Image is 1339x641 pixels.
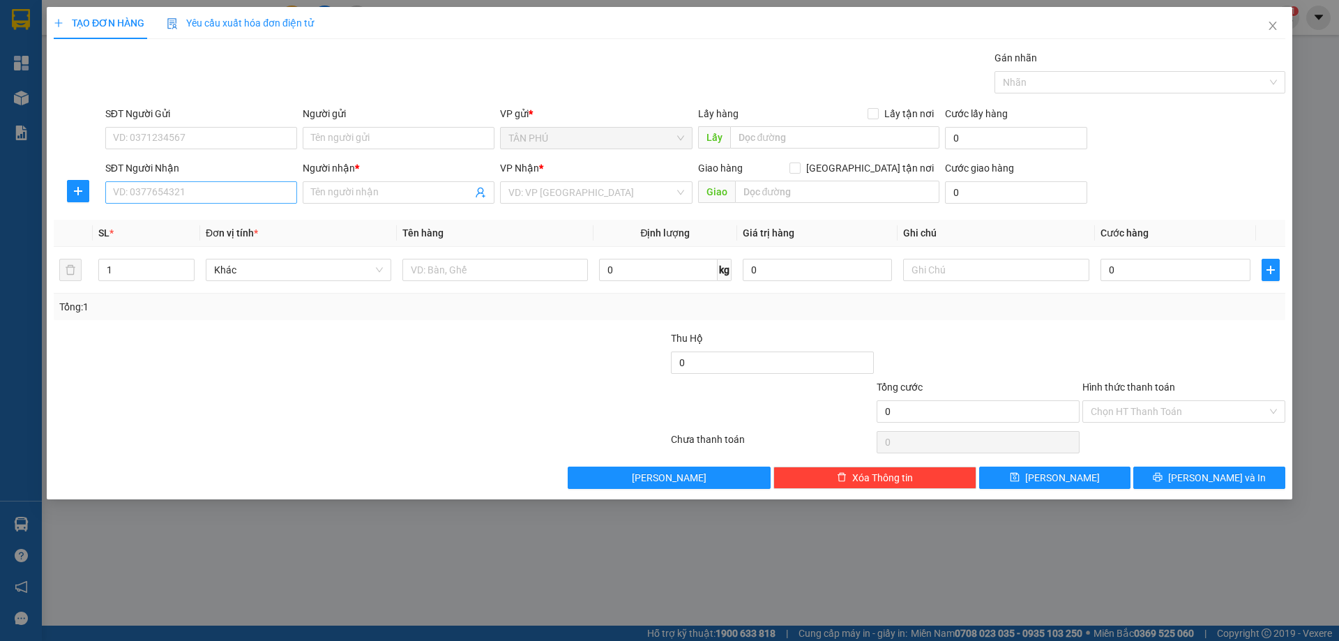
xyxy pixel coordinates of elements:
span: user-add [476,187,487,198]
button: delete [59,259,82,281]
span: Increase Value [179,259,194,270]
span: Lấy [698,126,730,149]
label: Hình thức thanh toán [1082,382,1175,393]
span: Cước hàng [1100,227,1149,239]
div: SĐT Người Gửi [105,106,297,121]
input: Dọc đường [735,181,939,203]
input: Ghi Chú [904,259,1089,281]
span: down [183,271,191,280]
input: 0 [743,259,893,281]
input: Cước giao hàng [945,181,1087,204]
span: Khác [214,259,383,280]
span: kg [718,259,732,281]
div: Người gửi [303,106,494,121]
span: plus [54,18,63,28]
span: delete [837,472,847,483]
input: Dọc đường [730,126,939,149]
label: Cước giao hàng [945,163,1014,174]
div: Tổng: 1 [59,299,517,315]
span: TÂN PHÚ [509,128,684,149]
span: plus [1262,264,1279,276]
input: VD: Bàn, Ghế [402,259,588,281]
span: plus [68,186,89,197]
span: [GEOGRAPHIC_DATA] tận nơi [801,160,939,176]
button: deleteXóa Thông tin [774,467,977,489]
button: plus [1262,259,1280,281]
span: SL [98,227,109,239]
span: [PERSON_NAME] và In [1168,470,1266,485]
span: Lấy tận nơi [879,106,939,121]
span: close [1267,20,1278,31]
span: Yêu cầu xuất hóa đơn điện tử [167,17,314,29]
div: Người nhận [303,160,494,176]
span: Tên hàng [402,227,444,239]
span: Xóa Thông tin [852,470,913,485]
span: Định lượng [641,227,690,239]
span: [PERSON_NAME] [633,470,707,485]
button: save[PERSON_NAME] [979,467,1130,489]
span: save [1011,472,1020,483]
button: [PERSON_NAME] [568,467,771,489]
span: Giao hàng [698,163,743,174]
button: Close [1253,7,1292,46]
span: printer [1153,472,1163,483]
div: VP gửi [501,106,693,121]
button: plus [67,180,89,202]
label: Cước lấy hàng [945,108,1008,119]
span: VP Nhận [501,163,540,174]
img: icon [167,18,178,29]
span: Giao [698,181,735,203]
span: Thu Hộ [671,333,703,344]
span: TẠO ĐƠN HÀNG [54,17,144,29]
button: printer[PERSON_NAME] và In [1134,467,1285,489]
span: Đơn vị tính [206,227,258,239]
input: Cước lấy hàng [945,127,1087,149]
div: Chưa thanh toán [669,432,875,456]
span: Giá trị hàng [743,227,794,239]
span: up [183,262,191,270]
span: Tổng cước [877,382,923,393]
span: Decrease Value [179,270,194,280]
span: [PERSON_NAME] [1026,470,1100,485]
th: Ghi chú [898,220,1095,247]
div: SĐT Người Nhận [105,160,297,176]
label: Gán nhãn [994,52,1037,63]
span: Lấy hàng [698,108,739,119]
